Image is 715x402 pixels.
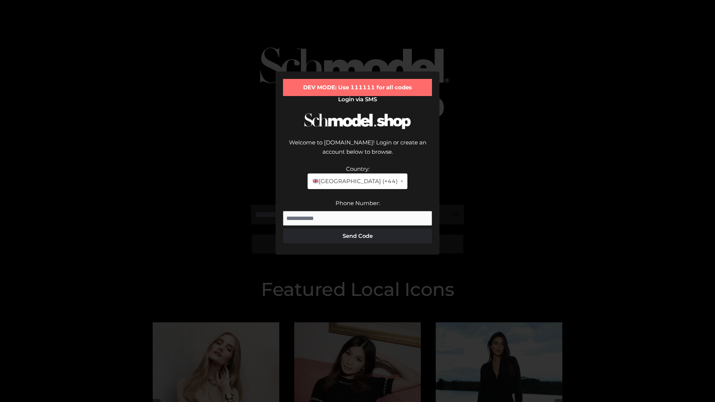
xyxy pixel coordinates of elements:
button: Send Code [283,229,432,243]
h2: Login via SMS [283,96,432,103]
div: DEV MODE: Use 111111 for all codes [283,79,432,96]
label: Country: [346,165,369,172]
img: 🇬🇧 [313,178,318,184]
div: Welcome to [DOMAIN_NAME]! Login or create an account below to browse. [283,138,432,164]
span: [GEOGRAPHIC_DATA] (+44) [312,176,397,186]
img: Schmodel Logo [302,106,413,136]
label: Phone Number: [336,200,380,207]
